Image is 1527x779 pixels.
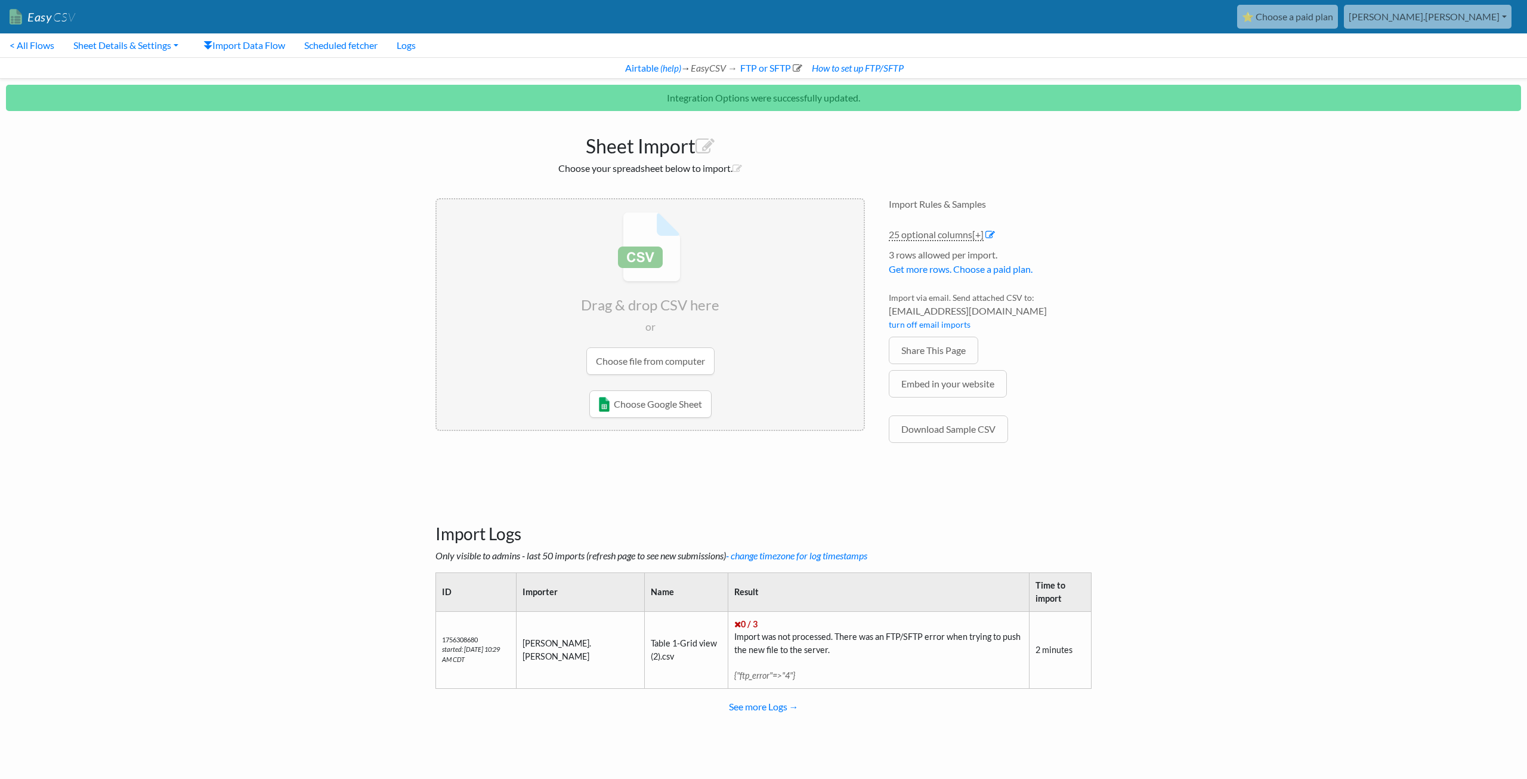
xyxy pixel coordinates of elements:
[972,229,984,240] span: [+]
[889,319,970,330] a: turn off email imports
[810,62,904,73] a: How to set up FTP/SFTP
[436,573,517,611] th: ID
[889,229,984,241] a: 25 optional columns[+]
[734,670,795,681] span: {"ftp_error"=>"4"}
[889,248,1092,282] li: 3 rows allowed per import.
[726,550,867,561] a: - change timezone for log timestamps
[1029,573,1091,611] th: Time to import
[435,550,867,561] i: Only visible to admins - last 50 imports (refresh page to see new submissions)
[387,33,425,57] a: Logs
[889,263,1033,275] a: Get more rows. Choose a paid plan.
[435,129,865,158] h1: Sheet Import
[889,415,1008,443] a: Download Sample CSV
[1029,611,1091,688] td: 2 minutes
[6,85,1521,111] p: Integration Options were successfully updated.
[517,573,645,611] th: Importer
[889,198,1092,210] h4: Import Rules & Samples
[10,5,75,29] a: EasyCSV
[691,62,737,73] i: EasyCSV →
[889,291,1092,337] li: Import via email. Send attached CSV to:
[64,33,188,57] a: Sheet Details & Settings
[1237,5,1338,29] a: ⭐ Choose a paid plan
[738,62,802,73] a: FTP or SFTP
[645,573,728,611] th: Name
[734,619,758,629] span: 0 / 3
[194,33,295,57] a: Import Data Flow
[889,370,1007,398] a: Embed in your website
[435,695,1092,719] a: See more Logs →
[1344,5,1511,29] a: [PERSON_NAME].[PERSON_NAME]
[645,611,728,688] td: Table 1-Grid view (2).csv
[623,62,659,73] a: Airtable
[728,611,1029,688] td: Import was not processed. There was an FTP/SFTP error when trying to push the new file to the ser...
[435,494,1092,544] h3: Import Logs
[589,390,712,418] a: Choose Google Sheet
[295,33,387,57] a: Scheduled fetcher
[435,162,865,174] h2: Choose your spreadsheet below to import.
[889,304,1092,318] span: [EMAIL_ADDRESS][DOMAIN_NAME]
[442,645,500,663] i: started: [DATE] 10:29 AM CDT
[660,63,681,73] a: (help)
[728,573,1029,611] th: Result
[517,611,645,688] td: [PERSON_NAME].[PERSON_NAME]
[889,337,978,364] a: Share This Page
[436,611,517,688] td: 1756308680
[52,10,75,24] span: CSV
